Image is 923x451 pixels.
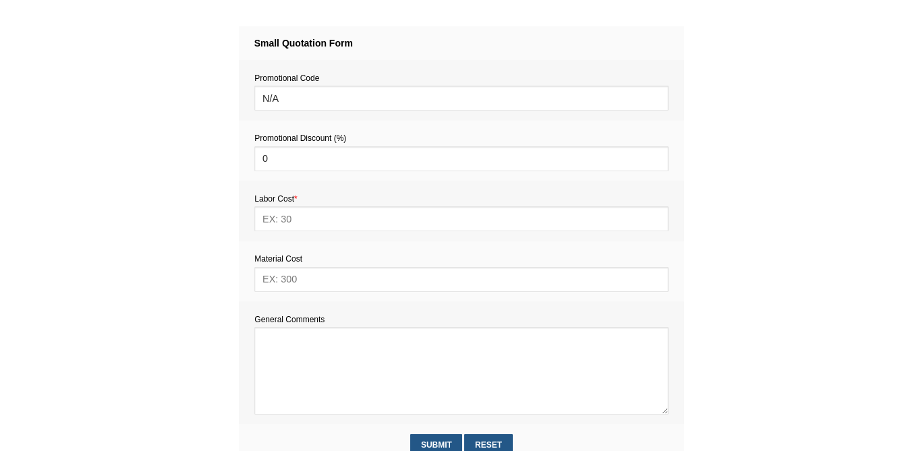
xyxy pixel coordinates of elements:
[254,254,302,264] span: Material Cost
[254,73,319,83] span: Promotional Code
[254,133,346,143] span: Promotional Discount (%)
[254,38,353,49] strong: Small Quotation Form
[254,315,325,324] span: General Comments
[254,267,668,292] input: EX: 300
[254,206,668,231] input: EX: 30
[254,194,297,204] span: Labor Cost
